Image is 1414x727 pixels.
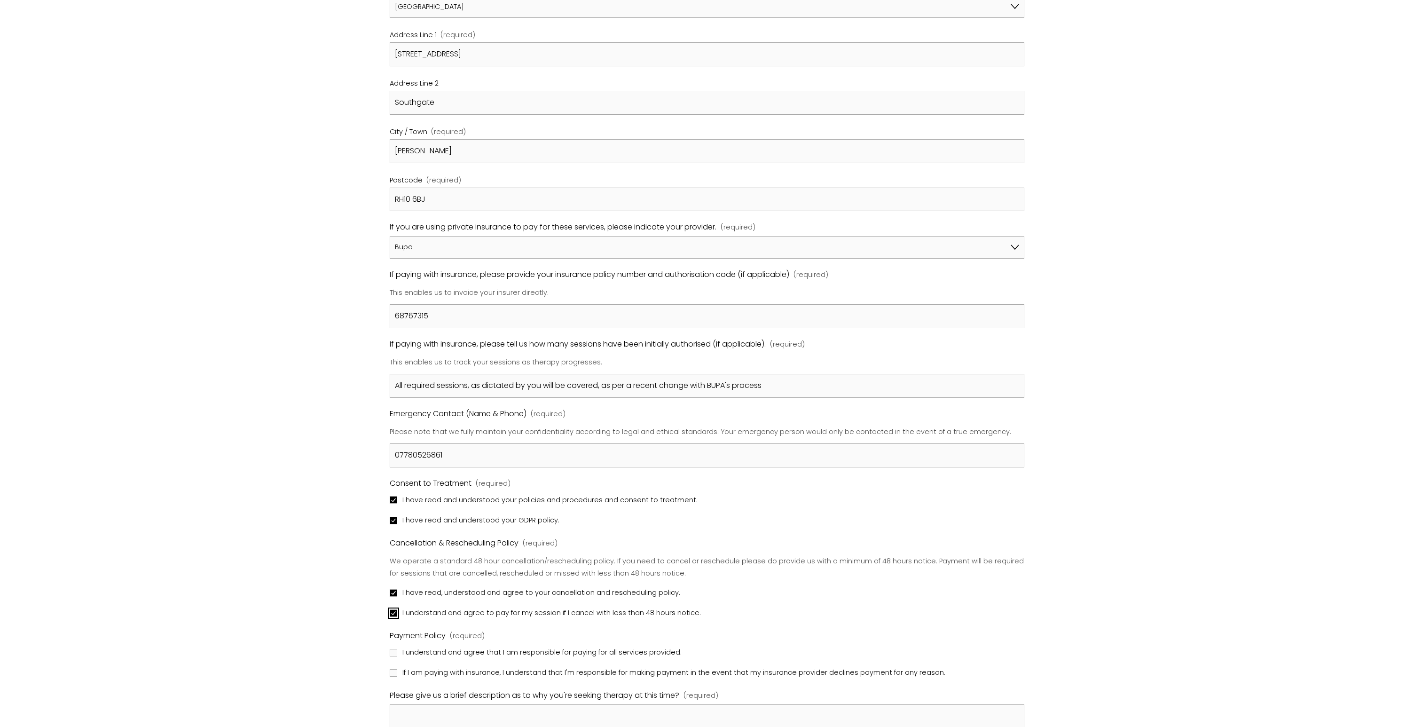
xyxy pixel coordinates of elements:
span: If you are using private insurance to pay for these services, please indicate your provider. [390,221,716,234]
span: Payment Policy [390,629,446,643]
span: If paying with insurance, please provide your insurance policy number and authorisation code (if ... [390,268,789,282]
p: This enables us to track your sessions as therapy progresses. [390,353,1024,372]
span: (required) [793,269,828,281]
span: (required) [770,339,805,351]
span: (required) [431,128,466,135]
input: I understand and agree to pay for my session if I cancel with less than 48 hours notice. [390,609,397,617]
span: I have read and understood your GDPR policy. [402,514,559,527]
input: Address Line 1 [390,42,1024,66]
span: (required) [450,630,485,642]
span: (required) [721,221,755,234]
span: (required) [531,408,566,420]
span: Consent to Treatment [390,477,471,490]
input: I have read, understood and agree to your cancellation and rescheduling policy. [390,589,397,597]
input: I understand and agree that I am responsible for paying for all services provided. [390,649,397,656]
span: Cancellation & Rescheduling Policy [390,537,518,550]
select: If you are using private insurance to pay for these services, please indicate your provider. [390,236,1024,259]
span: I understand and agree to pay for my session if I cancel with less than 48 hours notice. [402,607,701,619]
span: If I am paying with insurance, I understand that I'm responsible for making payment in the event ... [402,667,945,679]
span: I have read and understood your policies and procedures and consent to treatment. [402,494,698,506]
span: I understand and agree that I am responsible for paying for all services provided. [402,647,682,659]
input: I have read and understood your GDPR policy. [390,517,397,524]
p: Please note that we fully maintain your confidentiality according to legal and ethical standards.... [390,423,1024,442]
p: We operate a standard 48 hour cancellation/rescheduling policy. If you need to cancel or reschedu... [390,552,1024,583]
span: Please give us a brief description as to why you're seeking therapy at this time? [390,689,679,703]
span: Emergency Contact (Name & Phone) [390,407,526,421]
div: Postcode [390,174,1024,188]
input: Address Line 2 [390,91,1024,115]
p: This enables us to invoice your insurer directly. [390,284,1024,302]
input: City / Town [390,139,1024,163]
span: If paying with insurance, please tell us how many sessions have been initially authorised (if app... [390,338,766,351]
input: If I am paying with insurance, I understand that I'm responsible for making payment in the event ... [390,669,397,677]
span: I have read, understood and agree to your cancellation and rescheduling policy. [402,587,680,599]
span: (required) [683,690,718,702]
div: Address Line 1 [390,29,1024,42]
input: Postcode [390,188,1024,212]
input: I have read and understood your policies and procedures and consent to treatment. [390,496,397,504]
span: (required) [476,478,511,490]
div: City / Town [390,126,1024,139]
div: Address Line 2 [390,78,1024,91]
span: (required) [426,177,461,183]
span: (required) [440,32,475,38]
span: (required) [523,537,558,550]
